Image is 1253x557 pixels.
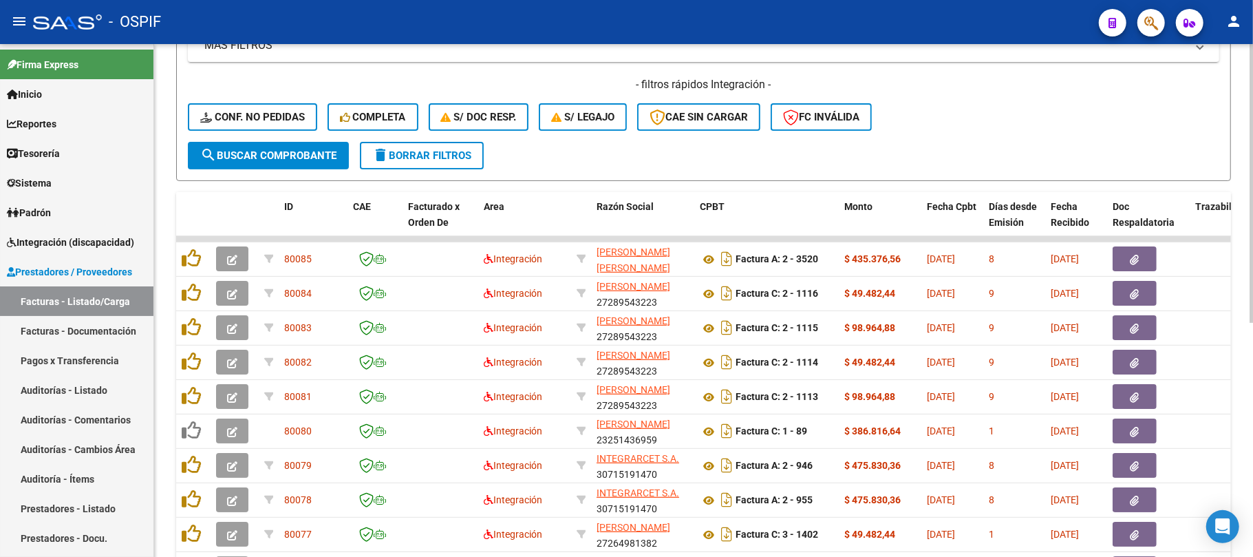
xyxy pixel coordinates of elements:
[597,419,670,430] span: [PERSON_NAME]
[736,357,818,368] strong: Factura C: 2 - 1114
[284,391,312,402] span: 80081
[694,192,839,253] datatable-header-cell: CPBT
[839,192,921,253] datatable-header-cell: Monto
[844,357,895,368] strong: $ 49.482,44
[597,520,689,549] div: 27264981382
[1051,460,1079,471] span: [DATE]
[360,142,484,169] button: Borrar Filtros
[188,77,1219,92] h4: - filtros rápidos Integración -
[927,494,955,505] span: [DATE]
[284,494,312,505] span: 80078
[597,382,689,411] div: 27289543223
[989,529,994,540] span: 1
[7,235,134,250] span: Integración (discapacidad)
[484,253,542,264] span: Integración
[597,522,670,533] span: [PERSON_NAME]
[844,529,895,540] strong: $ 49.482,44
[484,322,542,333] span: Integración
[844,201,872,212] span: Monto
[989,253,994,264] span: 8
[484,494,542,505] span: Integración
[284,460,312,471] span: 80079
[637,103,760,131] button: CAE SIN CARGAR
[429,103,529,131] button: S/ Doc Resp.
[597,348,689,377] div: 27289543223
[1051,357,1079,368] span: [DATE]
[783,111,859,123] span: FC Inválida
[989,357,994,368] span: 9
[927,529,955,540] span: [DATE]
[372,147,389,163] mat-icon: delete
[650,111,748,123] span: CAE SIN CARGAR
[403,192,478,253] datatable-header-cell: Facturado x Orden De
[927,460,955,471] span: [DATE]
[484,529,542,540] span: Integración
[284,288,312,299] span: 80084
[408,201,460,228] span: Facturado x Orden De
[927,322,955,333] span: [DATE]
[718,351,736,373] i: Descargar documento
[927,201,976,212] span: Fecha Cpbt
[927,391,955,402] span: [DATE]
[736,426,807,437] strong: Factura C: 1 - 89
[736,323,818,334] strong: Factura C: 2 - 1115
[844,425,901,437] strong: $ 386.816,64
[736,288,818,299] strong: Factura C: 2 - 1116
[200,147,217,163] mat-icon: search
[927,288,955,299] span: [DATE]
[736,495,813,506] strong: Factura A: 2 - 955
[347,192,403,253] datatable-header-cell: CAE
[718,523,736,545] i: Descargar documento
[718,489,736,511] i: Descargar documento
[284,357,312,368] span: 80082
[989,322,994,333] span: 9
[7,57,78,72] span: Firma Express
[736,461,813,472] strong: Factura A: 2 - 946
[927,357,955,368] span: [DATE]
[284,253,312,264] span: 80085
[188,103,317,131] button: Conf. no pedidas
[718,317,736,339] i: Descargar documento
[7,146,60,161] span: Tesorería
[597,281,670,292] span: [PERSON_NAME]
[11,13,28,30] mat-icon: menu
[200,111,305,123] span: Conf. no pedidas
[484,288,542,299] span: Integración
[1107,192,1190,253] datatable-header-cell: Doc Respaldatoria
[340,111,406,123] span: Completa
[927,425,955,437] span: [DATE]
[1051,201,1089,228] span: Fecha Recibido
[7,205,51,220] span: Padrón
[597,451,689,480] div: 30715191470
[718,248,736,270] i: Descargar documento
[484,460,542,471] span: Integración
[844,253,901,264] strong: $ 435.376,56
[1225,13,1242,30] mat-icon: person
[188,142,349,169] button: Buscar Comprobante
[736,392,818,403] strong: Factura C: 2 - 1113
[7,87,42,102] span: Inicio
[989,201,1037,228] span: Días desde Emisión
[372,149,471,162] span: Borrar Filtros
[597,246,670,273] span: [PERSON_NAME] [PERSON_NAME]
[1051,253,1079,264] span: [DATE]
[200,149,336,162] span: Buscar Comprobante
[989,391,994,402] span: 9
[284,425,312,437] span: 80080
[597,487,679,498] span: INTEGRARCET S.A.
[328,103,418,131] button: Completa
[597,453,679,464] span: INTEGRARCET S.A.
[7,176,52,191] span: Sistema
[539,103,627,131] button: S/ legajo
[597,313,689,342] div: 27289543223
[844,322,895,333] strong: $ 98.964,88
[551,111,614,123] span: S/ legajo
[1051,322,1079,333] span: [DATE]
[478,192,571,253] datatable-header-cell: Area
[1113,201,1175,228] span: Doc Respaldatoria
[484,201,504,212] span: Area
[7,116,56,132] span: Reportes
[284,322,312,333] span: 80083
[1051,391,1079,402] span: [DATE]
[700,201,725,212] span: CPBT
